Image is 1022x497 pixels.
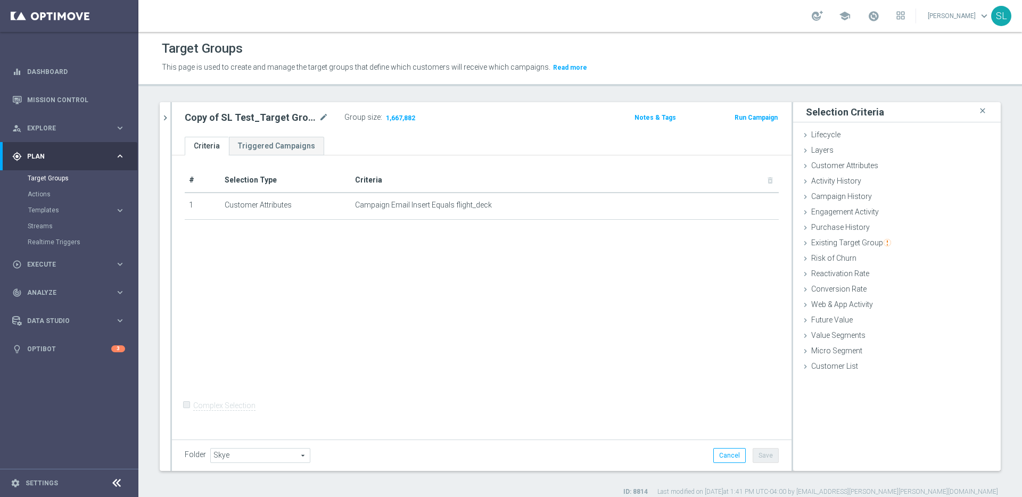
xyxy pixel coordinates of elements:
[12,123,115,133] div: Explore
[839,10,851,22] span: school
[12,67,22,77] i: equalizer
[12,96,126,104] button: Mission Control
[12,317,126,325] button: Data Studio keyboard_arrow_right
[12,335,125,363] div: Optibot
[713,448,746,463] button: Cancel
[27,261,115,268] span: Execute
[28,238,111,246] a: Realtime Triggers
[355,176,382,184] span: Criteria
[12,288,22,297] i: track_changes
[12,288,115,297] div: Analyze
[991,6,1011,26] div: SL
[162,41,243,56] h1: Target Groups
[111,345,125,352] div: 3
[12,124,126,132] div: person_search Explore keyboard_arrow_right
[27,86,125,114] a: Mission Control
[220,168,351,193] th: Selection Type
[811,269,869,278] span: Reactivation Rate
[185,111,317,124] h2: Copy of SL Test_Target Group_2024
[552,62,588,73] button: Read more
[115,151,125,161] i: keyboard_arrow_right
[12,123,22,133] i: person_search
[977,104,988,118] i: close
[811,331,866,339] span: Value Segments
[811,238,891,247] span: Existing Target Group
[927,8,991,24] a: [PERSON_NAME]keyboard_arrow_down
[12,86,125,114] div: Mission Control
[115,205,125,216] i: keyboard_arrow_right
[12,260,115,269] div: Execute
[160,113,170,123] i: chevron_right
[27,289,115,296] span: Analyze
[28,234,137,250] div: Realtime Triggers
[811,146,834,154] span: Layers
[344,113,381,122] label: Group size
[12,152,22,161] i: gps_fixed
[12,344,22,354] i: lightbulb
[811,285,867,293] span: Conversion Rate
[12,57,125,86] div: Dashboard
[28,186,137,202] div: Actions
[355,201,492,210] span: Campaign Email Insert Equals flight_deck
[28,202,137,218] div: Templates
[27,335,111,363] a: Optibot
[811,192,872,201] span: Campaign History
[811,362,858,370] span: Customer List
[28,206,126,214] button: Templates keyboard_arrow_right
[27,318,115,324] span: Data Studio
[193,401,256,411] label: Complex Selection
[633,112,677,123] button: Notes & Tags
[11,478,20,488] i: settings
[811,254,856,262] span: Risk of Churn
[185,193,220,219] td: 1
[811,316,853,324] span: Future Value
[811,161,878,170] span: Customer Attributes
[28,207,104,213] span: Templates
[385,114,416,124] span: 1,667,882
[185,137,229,155] a: Criteria
[185,168,220,193] th: #
[185,450,206,459] label: Folder
[623,487,648,496] label: ID: 8814
[811,177,861,185] span: Activity History
[733,112,779,123] button: Run Campaign
[811,130,840,139] span: Lifecycle
[115,316,125,326] i: keyboard_arrow_right
[811,223,870,231] span: Purchase History
[27,57,125,86] a: Dashboard
[12,345,126,353] button: lightbulb Optibot 3
[28,218,137,234] div: Streams
[229,137,324,155] a: Triggered Campaigns
[28,174,111,183] a: Target Groups
[115,259,125,269] i: keyboard_arrow_right
[12,260,126,269] button: play_circle_outline Execute keyboard_arrow_right
[162,63,550,71] span: This page is used to create and manage the target groups that define which customers will receive...
[811,300,873,309] span: Web & App Activity
[381,113,382,122] label: :
[27,153,115,160] span: Plan
[220,193,351,219] td: Customer Attributes
[28,190,111,198] a: Actions
[28,207,115,213] div: Templates
[12,152,126,161] button: gps_fixed Plan keyboard_arrow_right
[319,111,328,124] i: mode_edit
[160,102,170,134] button: chevron_right
[12,288,126,297] button: track_changes Analyze keyboard_arrow_right
[12,152,115,161] div: Plan
[12,260,22,269] i: play_circle_outline
[811,346,862,355] span: Micro Segment
[115,287,125,297] i: keyboard_arrow_right
[12,68,126,76] button: equalizer Dashboard
[806,106,884,118] h3: Selection Criteria
[12,316,115,326] div: Data Studio
[27,125,115,131] span: Explore
[115,123,125,133] i: keyboard_arrow_right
